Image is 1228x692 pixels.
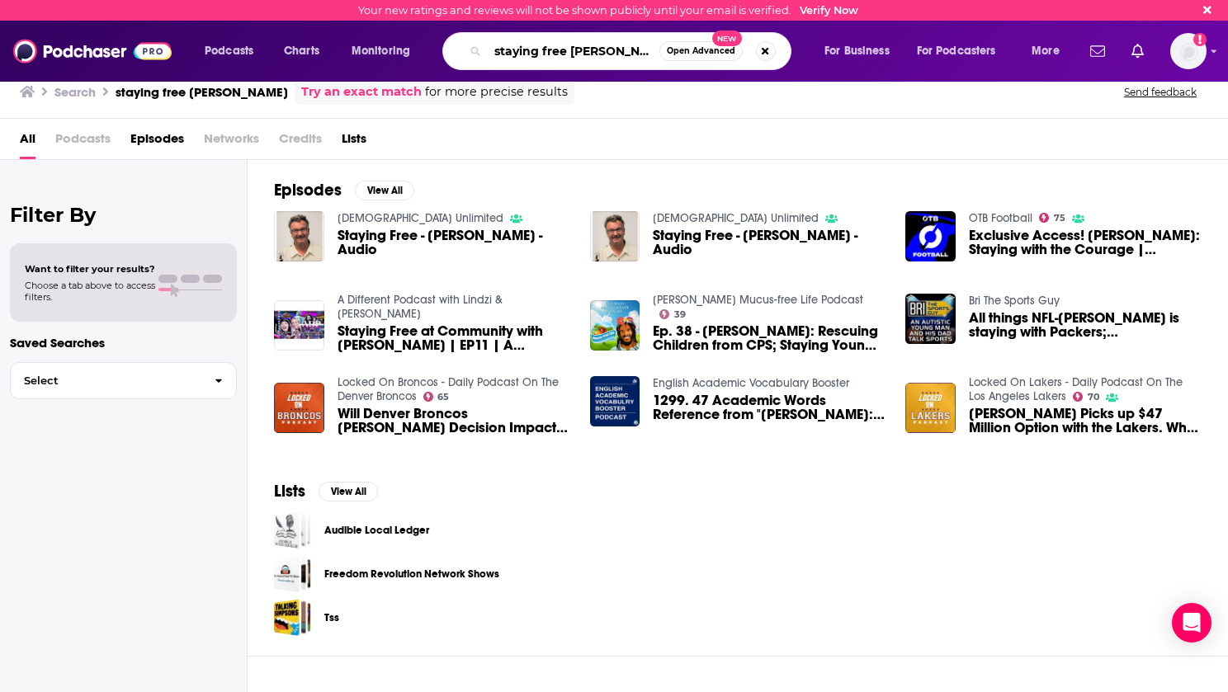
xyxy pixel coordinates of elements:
[969,407,1202,435] span: [PERSON_NAME] Picks up $47 Million Option with the Lakers. What now? Plus, [PERSON_NAME] Staying?
[205,40,253,63] span: Podcasts
[319,482,378,501] button: View All
[590,376,640,426] img: 1299. 47 Academic Words Reference from "Russell Wilson: My secret to staying focused under pressu...
[355,181,414,200] button: View All
[338,228,570,257] span: Staying Free - [PERSON_NAME] - Audio
[1170,33,1207,69] span: Logged in as kimmiveritas
[1119,85,1202,99] button: Send feedback
[340,38,432,64] button: open menu
[274,511,311,548] a: Audible Local Ledger
[10,203,237,227] h2: Filter By
[674,311,686,318] span: 39
[274,555,311,592] a: Freedom Revolution Network Shows
[653,324,886,352] span: Ep. 38 - [PERSON_NAME]: Rescuing Children from CPS; Staying Young & Healthy on the Mucusless Diet
[1170,33,1207,69] button: Show profile menu
[969,211,1032,225] a: OTB Football
[653,211,819,225] a: Church Unlimited
[824,40,890,63] span: For Business
[1073,392,1099,402] a: 70
[338,324,570,352] span: Staying Free at Community with [PERSON_NAME] | EP11 | A Different Podcast with [PERSON_NAME] & [P...
[358,4,858,16] div: Your new ratings and reviews will not be shown publicly until your email is verified.
[54,84,96,100] h3: Search
[13,35,172,67] a: Podchaser - Follow, Share and Rate Podcasts
[969,228,1202,257] a: Exclusive Access! DENISE O'SULLIVAN: Staying with the Courage | Manchester United links | Incredi...
[338,211,503,225] a: Church Unlimited
[301,82,422,101] a: Try an exact match
[653,324,886,352] a: Ep. 38 - Cuca Russell: Rescuing Children from CPS; Staying Young & Healthy on the Mucusless Diet
[274,481,305,501] h2: Lists
[905,383,956,433] img: Russell Westbrook Picks up $47 Million Option with the Lakers. What now? Plus, Malik Monk Staying?
[1020,38,1080,64] button: open menu
[969,311,1202,339] a: All things NFL-Rodgers is staying with Packers; Russell Wilson traded to the Broncos; Jags franch...
[20,125,35,159] a: All
[193,38,275,64] button: open menu
[352,40,410,63] span: Monitoring
[969,294,1060,308] a: Bri The Sports Guy
[274,211,324,261] img: Staying Free - Russell Watts - Audio
[653,393,886,421] a: 1299. 47 Academic Words Reference from "Russell Wilson: My secret to staying focused under pressu...
[1172,603,1211,643] div: Open Intercom Messenger
[10,362,237,399] button: Select
[130,125,184,159] a: Episodes
[1084,37,1112,65] a: Show notifications dropdown
[425,82,568,101] span: for more precise results
[659,309,686,319] a: 39
[905,211,956,261] img: Exclusive Access! DENISE O'SULLIVAN: Staying with the Courage | Manchester United links | Incredi...
[25,280,155,303] span: Choose a tab above to access filters.
[969,407,1202,435] a: Russell Westbrook Picks up $47 Million Option with the Lakers. What now? Plus, Malik Monk Staying?
[338,228,570,257] a: Staying Free - Russell Watts - Audio
[800,4,858,16] a: Verify Now
[204,125,259,159] span: Networks
[324,609,339,627] a: Tss
[324,565,499,583] a: Freedom Revolution Network Shows
[653,376,849,390] a: English Academic Vocabulary Booster
[324,521,429,539] a: Audible Local Ledger
[338,293,503,321] a: A Different Podcast with Lindzi & Steph
[906,38,1020,64] button: open menu
[667,47,735,55] span: Open Advanced
[712,31,742,46] span: New
[488,38,659,64] input: Search podcasts, credits, & more...
[653,228,886,257] span: Staying Free - [PERSON_NAME] - Audio
[659,41,743,61] button: Open AdvancedNew
[274,180,414,200] a: EpisodesView All
[55,125,111,159] span: Podcasts
[279,125,322,159] span: Credits
[274,300,324,351] a: Staying Free at Community with Russell Brand | EP11 | A Different Podcast with Lindzi & Steph
[274,481,378,501] a: ListsView All
[905,294,956,344] img: All things NFL-Rodgers is staying with Packers; Russell Wilson traded to the Broncos; Jags franch...
[1032,40,1060,63] span: More
[653,293,863,307] a: Prof. Spira’s Mucus-free Life Podcast
[274,599,311,636] a: Tss
[342,125,366,159] a: Lists
[1193,33,1207,46] svg: Email not verified
[284,40,319,63] span: Charts
[273,38,329,64] a: Charts
[590,300,640,351] img: Ep. 38 - Cuca Russell: Rescuing Children from CPS; Staying Young & Healthy on the Mucusless Diet
[458,32,807,70] div: Search podcasts, credits, & more...
[1125,37,1150,65] a: Show notifications dropdown
[338,407,570,435] span: Will Denver Broncos [PERSON_NAME] Decision Impact [PERSON_NAME], [PERSON_NAME] Staying?
[653,393,886,421] span: 1299. 47 Academic Words Reference from "[PERSON_NAME]: My secret to staying focused under pressur...
[338,324,570,352] a: Staying Free at Community with Russell Brand | EP11 | A Different Podcast with Lindzi & Steph
[917,40,996,63] span: For Podcasters
[813,38,910,64] button: open menu
[969,375,1183,403] a: Locked On Lakers - Daily Podcast On The Los Angeles Lakers
[274,180,342,200] h2: Episodes
[590,211,640,261] img: Staying Free - Russell Watts - Audio
[274,383,324,433] img: Will Denver Broncos Russell Wilson Decision Impact Tim Patrick, Courtland Sutton Staying?
[653,228,886,257] a: Staying Free - Russell Watts - Audio
[11,375,201,386] span: Select
[25,263,155,275] span: Want to filter your results?
[10,335,237,351] p: Saved Searches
